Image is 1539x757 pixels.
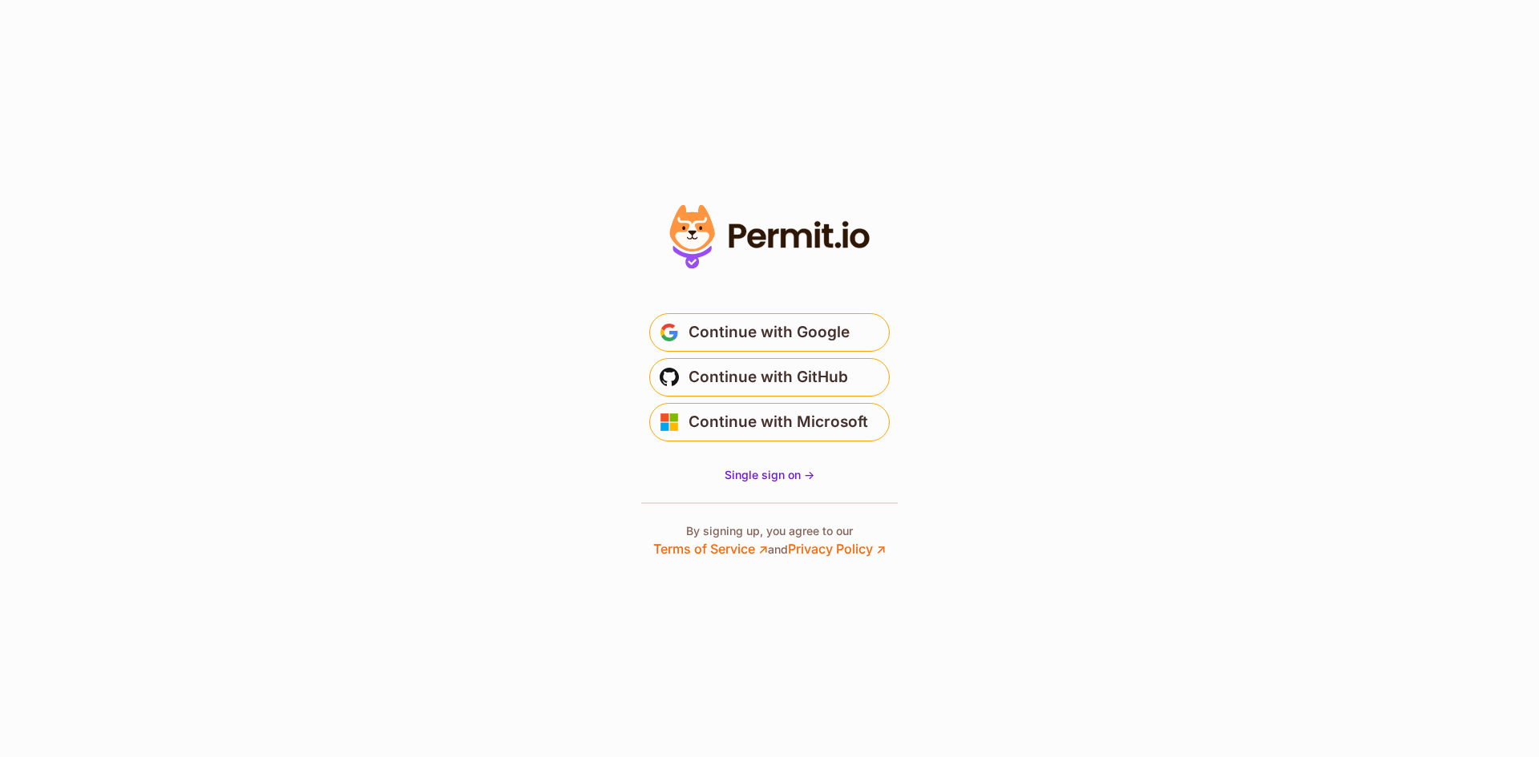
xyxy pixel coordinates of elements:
a: Terms of Service ↗ [653,541,768,557]
span: Continue with Microsoft [689,409,868,435]
span: Single sign on -> [725,468,814,481]
button: Continue with GitHub [649,358,890,397]
a: Single sign on -> [725,467,814,483]
button: Continue with Google [649,313,890,352]
span: Continue with GitHub [689,364,848,390]
a: Privacy Policy ↗ [788,541,886,557]
span: Continue with Google [689,320,850,345]
p: By signing up, you agree to our and [653,523,886,558]
button: Continue with Microsoft [649,403,890,441]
